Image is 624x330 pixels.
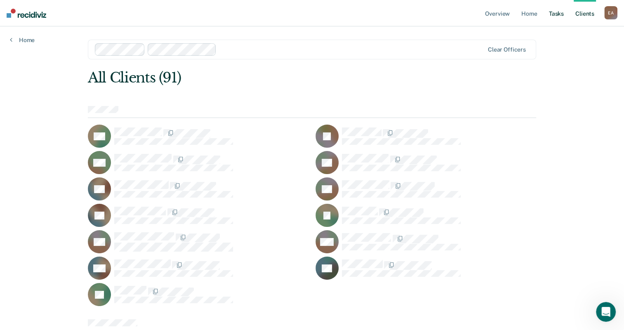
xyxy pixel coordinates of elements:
iframe: Intercom live chat [596,302,616,322]
div: All Clients (91) [88,69,446,86]
button: EA [604,6,617,19]
div: Clear officers [488,46,526,53]
img: Recidiviz [7,9,46,18]
div: E A [604,6,617,19]
a: Home [10,36,35,44]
